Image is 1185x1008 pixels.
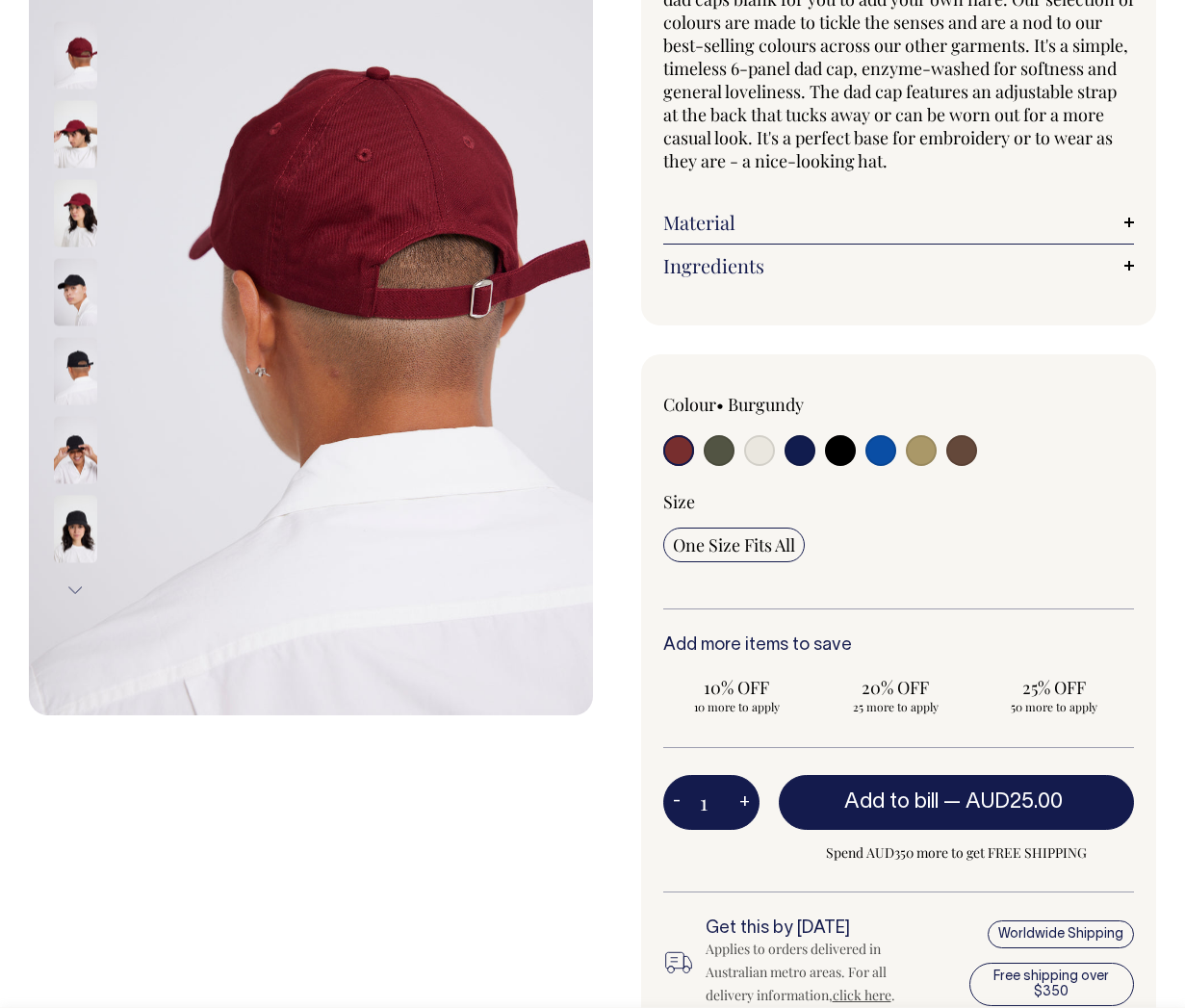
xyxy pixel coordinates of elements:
img: burgundy [54,21,97,89]
span: AUD25.00 [966,792,1063,812]
div: Colour [663,393,852,416]
span: 50 more to apply [991,699,1119,714]
a: Ingredients [663,254,1135,277]
span: Add to bill [844,792,939,812]
img: burgundy [54,179,97,246]
span: — [943,792,1068,812]
span: 25 more to apply [832,699,960,714]
input: 10% OFF 10 more to apply [663,670,811,720]
button: + [730,784,760,822]
h6: Get this by [DATE] [706,919,919,939]
h6: Add more items to save [663,636,1135,656]
img: black [54,416,97,483]
span: 10 more to apply [673,699,801,714]
button: Add to bill —AUD25.00 [779,775,1135,829]
input: One Size Fits All [663,528,805,562]
input: 25% OFF 50 more to apply [981,670,1128,720]
img: black [54,258,97,325]
span: Spend AUD350 more to get FREE SHIPPING [779,841,1135,865]
input: 20% OFF 25 more to apply [822,670,969,720]
span: 10% OFF [673,676,801,699]
button: Next [61,568,90,611]
span: • [716,393,724,416]
a: click here [833,986,891,1004]
div: Applies to orders delivered in Australian metro areas. For all delivery information, . [706,938,919,1007]
button: - [663,784,690,822]
label: Burgundy [728,393,804,416]
span: 25% OFF [991,676,1119,699]
a: Material [663,211,1135,234]
span: 20% OFF [832,676,960,699]
span: One Size Fits All [673,533,795,556]
img: burgundy [54,100,97,168]
img: black [54,337,97,404]
img: black [54,495,97,562]
div: Size [663,490,1135,513]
